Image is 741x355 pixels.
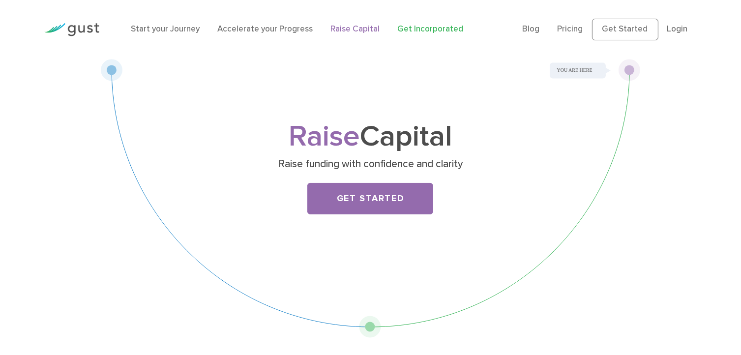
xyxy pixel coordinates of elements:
a: Start your Journey [131,24,200,34]
a: Blog [523,24,540,34]
a: Login [667,24,688,34]
a: Get Started [307,183,433,214]
a: Accelerate your Progress [217,24,313,34]
a: Get Started [592,19,658,40]
a: Raise Capital [330,24,380,34]
h1: Capital [176,123,564,150]
a: Pricing [558,24,583,34]
img: Gust Logo [44,23,99,36]
span: Raise [289,119,360,154]
p: Raise funding with confidence and clarity [180,157,561,171]
a: Get Incorporated [397,24,463,34]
